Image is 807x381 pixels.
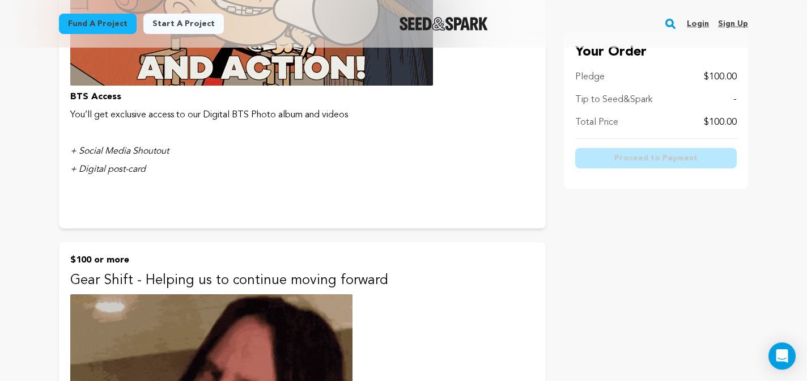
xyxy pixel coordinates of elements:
p: - [733,93,737,107]
a: Start a project [143,14,224,34]
p: Total Price [575,116,618,129]
a: Sign up [718,15,748,33]
em: + Digital post-card [70,165,146,174]
a: Login [687,15,709,33]
span: Proceed to Payment [614,153,698,164]
h4: BTS Access [70,90,534,104]
p: Your Order [575,43,737,61]
em: + Social Media Shoutout [70,147,169,156]
p: Tip to Seed&Spark [575,93,652,107]
a: Fund a project [59,14,137,34]
p: You’ll get exclusive access to our Digital BTS Photo album and videos [70,108,534,122]
p: Gear Shift - Helping us to continue moving forward [70,272,534,290]
p: $100.00 [704,116,737,129]
a: Seed&Spark Homepage [400,17,489,31]
div: Open Intercom Messenger [768,342,796,370]
button: Proceed to Payment [575,148,737,168]
p: $100.00 [704,70,737,84]
p: Pledge [575,70,605,84]
p: $100 or more [70,253,534,267]
img: Seed&Spark Logo Dark Mode [400,17,489,31]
